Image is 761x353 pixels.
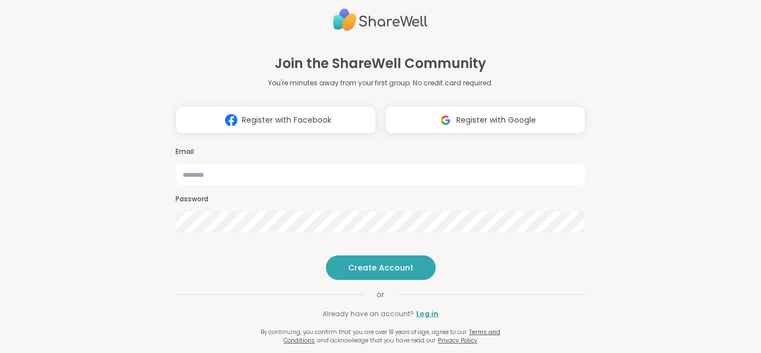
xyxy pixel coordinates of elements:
[275,54,486,74] h1: Join the ShareWell Community
[175,106,376,134] button: Register with Facebook
[456,114,536,126] span: Register with Google
[242,114,331,126] span: Register with Facebook
[268,78,493,88] p: You're minutes away from your first group. No credit card required.
[175,195,586,204] h3: Password
[438,336,477,345] a: Privacy Policy
[385,106,586,134] button: Register with Google
[284,328,500,345] a: Terms and Conditions
[261,328,467,336] span: By continuing, you confirm that you are over 18 years of age, agree to our
[317,336,436,345] span: and acknowledge that you have read our
[363,289,398,300] span: or
[323,309,414,319] span: Already have an account?
[175,147,586,157] h3: Email
[326,255,436,280] button: Create Account
[416,309,438,319] a: Log in
[221,110,242,130] img: ShareWell Logomark
[348,262,413,273] span: Create Account
[435,110,456,130] img: ShareWell Logomark
[333,4,428,36] img: ShareWell Logo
